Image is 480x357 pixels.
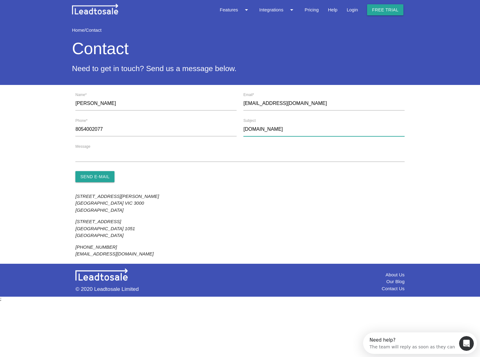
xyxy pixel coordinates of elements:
[243,118,256,123] label: Subject
[72,4,118,14] img: leadtosale.png
[75,219,121,224] span: [STREET_ADDRESS]
[72,34,408,58] h1: Contact
[75,194,159,199] span: [STREET_ADDRESS][PERSON_NAME]
[363,332,477,354] iframe: Intercom live chat discovery launcher
[75,200,123,206] span: [GEOGRAPHIC_DATA]
[386,279,405,284] a: Our Blog
[86,27,102,33] a: Contact
[75,251,154,256] span: [EMAIL_ADDRESS][DOMAIN_NAME]
[125,200,133,206] span: VIC
[72,27,84,33] a: Home
[75,171,114,182] input: Send e-mail
[243,92,254,98] label: Email*
[75,226,123,231] span: [GEOGRAPHIC_DATA]
[75,268,128,281] img: leadtosale.png
[75,92,87,98] label: Name*
[75,144,90,149] label: Message
[75,244,117,250] span: [PHONE_NUMBER]
[72,27,408,34] div: /
[75,118,87,123] label: Phone*
[134,200,144,206] span: 3000
[367,4,403,15] a: Free trial
[386,272,405,277] a: About Us
[125,226,135,231] span: 1051
[382,286,405,291] a: Contact Us
[75,233,123,238] strong: [GEOGRAPHIC_DATA]
[75,286,181,292] h5: © 2020 Leadtosale Limited
[75,207,123,213] strong: [GEOGRAPHIC_DATA]
[72,64,408,73] h4: Need to get in touch? Send us a message below.
[459,336,474,351] iframe: Intercom live chat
